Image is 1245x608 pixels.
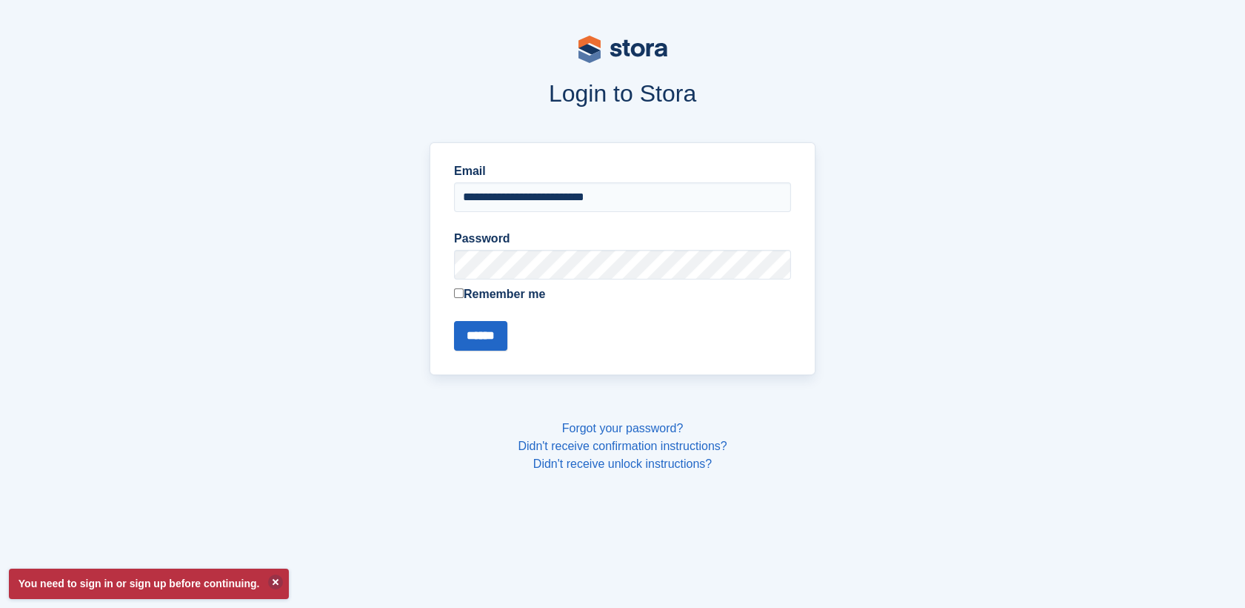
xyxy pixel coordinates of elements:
[9,569,289,599] p: You need to sign in or sign up before continuing.
[454,162,791,180] label: Email
[578,36,667,63] img: stora-logo-53a41332b3708ae10de48c4981b4e9114cc0af31d8433b30ea865607fb682f29.svg
[562,422,684,434] a: Forgot your password?
[454,288,464,298] input: Remember me
[518,440,727,452] a: Didn't receive confirmation instructions?
[147,80,1098,107] h1: Login to Stora
[454,230,791,248] label: Password
[454,285,791,303] label: Remember me
[533,457,712,470] a: Didn't receive unlock instructions?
